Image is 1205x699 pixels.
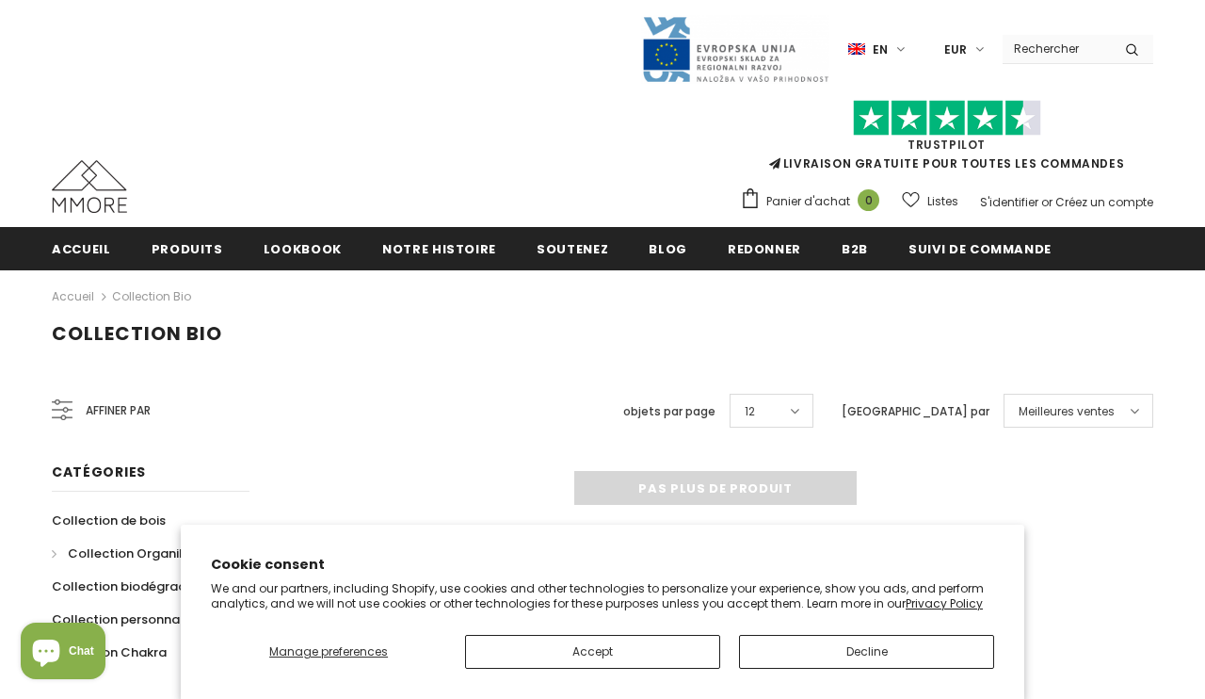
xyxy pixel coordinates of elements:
[641,15,829,84] img: Javni Razpis
[649,227,687,269] a: Blog
[858,189,879,211] span: 0
[853,100,1041,137] img: Faites confiance aux étoiles pilotes
[264,227,342,269] a: Lookbook
[52,610,208,628] span: Collection personnalisée
[52,512,166,529] span: Collection de bois
[739,635,994,669] button: Decline
[152,227,223,269] a: Produits
[52,570,215,603] a: Collection biodégradable
[269,643,388,659] span: Manage preferences
[211,581,994,610] p: We and our partners, including Shopify, use cookies and other technologies to personalize your ex...
[52,603,208,636] a: Collection personnalisée
[766,192,850,211] span: Panier d'achat
[908,240,1052,258] span: Suivi de commande
[728,240,801,258] span: Redonner
[52,577,215,595] span: Collection biodégradable
[1041,194,1052,210] span: or
[906,595,983,611] a: Privacy Policy
[68,545,194,562] span: Collection Organika
[537,227,608,269] a: soutenez
[740,108,1153,171] span: LIVRAISON GRATUITE POUR TOUTES LES COMMANDES
[211,555,994,575] h2: Cookie consent
[52,160,127,213] img: Cas MMORE
[1003,35,1111,62] input: Search Site
[264,240,342,258] span: Lookbook
[211,635,446,669] button: Manage preferences
[382,227,496,269] a: Notre histoire
[112,288,191,304] a: Collection Bio
[848,41,865,57] img: i-lang-1.png
[15,623,111,684] inbox-online-store-chat: Shopify online store chat
[745,402,755,421] span: 12
[52,227,111,269] a: Accueil
[902,185,958,218] a: Listes
[1019,402,1115,421] span: Meilleures ventes
[52,320,222,347] span: Collection Bio
[944,41,967,59] span: EUR
[1055,194,1153,210] a: Créez un compte
[537,240,608,258] span: soutenez
[908,137,986,153] a: TrustPilot
[842,240,868,258] span: B2B
[873,41,888,59] span: en
[152,240,223,258] span: Produits
[86,400,151,421] span: Affiner par
[980,194,1038,210] a: S'identifier
[382,240,496,258] span: Notre histoire
[842,227,868,269] a: B2B
[52,240,111,258] span: Accueil
[641,41,829,57] a: Javni Razpis
[465,635,720,669] button: Accept
[52,504,166,537] a: Collection de bois
[740,187,889,216] a: Panier d'achat 0
[728,227,801,269] a: Redonner
[927,192,958,211] span: Listes
[908,227,1052,269] a: Suivi de commande
[52,463,146,481] span: Catégories
[842,402,989,421] label: [GEOGRAPHIC_DATA] par
[52,537,194,570] a: Collection Organika
[649,240,687,258] span: Blog
[52,285,94,308] a: Accueil
[623,402,715,421] label: objets par page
